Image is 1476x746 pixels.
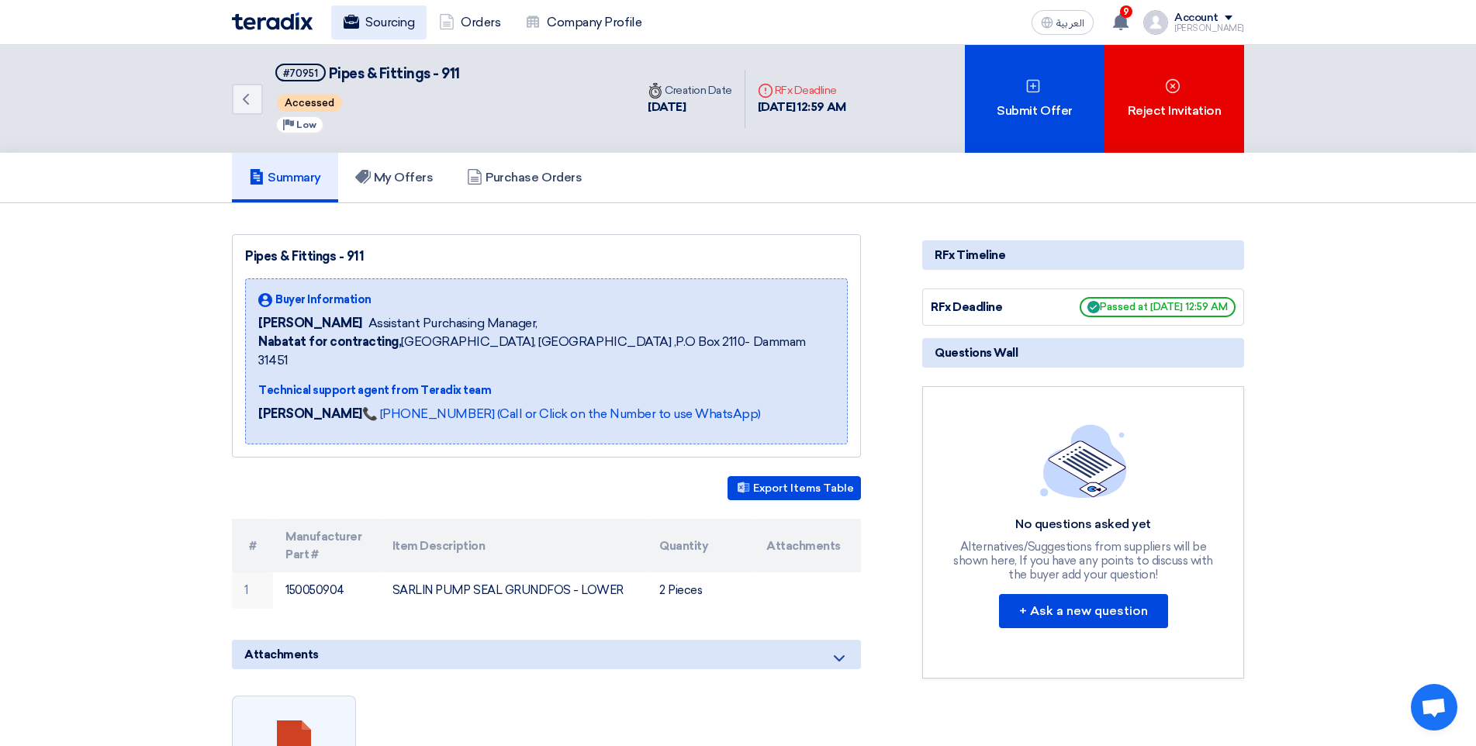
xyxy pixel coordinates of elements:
a: My Offers [338,153,451,202]
h5: Purchase Orders [467,170,582,185]
span: Low [296,119,316,130]
div: Alternatives/Suggestions from suppliers will be shown here, If you have any points to discuss wit... [952,540,1215,582]
img: Teradix logo [232,12,313,30]
div: Pipes & Fittings - 911 [245,247,848,266]
h5: Summary [249,170,321,185]
td: 2 Pieces [647,572,754,609]
button: العربية [1032,10,1094,35]
div: [DATE] 12:59 AM [758,98,846,116]
div: RFx Timeline [922,240,1244,270]
button: Export Items Table [728,476,861,500]
th: Manufacturer Part # [273,519,380,572]
button: + Ask a new question [999,594,1168,628]
div: Account [1174,12,1218,25]
span: العربية [1056,18,1084,29]
span: Questions Wall [935,344,1018,361]
span: Pipes & Fittings - 911 [329,65,460,82]
th: Attachments [754,519,861,572]
span: Attachments [244,646,319,663]
span: Buyer Information [275,292,372,308]
a: Orders [427,5,513,40]
strong: [PERSON_NAME] [258,406,362,421]
a: Sourcing [331,5,427,40]
th: Quantity [647,519,754,572]
img: profile_test.png [1143,10,1168,35]
td: 1 [232,572,273,609]
a: Summary [232,153,338,202]
b: Nabatat for contracting, [258,334,401,349]
th: Item Description [380,519,648,572]
td: 150050904 [273,572,380,609]
a: Purchase Orders [450,153,599,202]
span: 9 [1120,5,1132,18]
td: SARLIN PUMP SEAL GRUNDFOS - LOWER [380,572,648,609]
div: #70951 [283,68,318,78]
div: Technical support agent from Teradix team [258,382,835,399]
div: Creation Date [648,82,732,98]
div: Open chat [1411,684,1457,730]
h5: Pipes & Fittings - 911 [275,64,460,83]
div: [DATE] [648,98,732,116]
div: RFx Deadline [758,82,846,98]
th: # [232,519,273,572]
a: 📞 [PHONE_NUMBER] (Call or Click on the Number to use WhatsApp) [362,406,761,421]
h5: My Offers [355,170,434,185]
div: Submit Offer [965,45,1104,153]
span: [PERSON_NAME] [258,314,362,333]
img: empty_state_list.svg [1040,424,1127,497]
div: RFx Deadline [931,299,1047,316]
div: [PERSON_NAME] [1174,24,1244,33]
span: Accessed [277,94,342,112]
span: [GEOGRAPHIC_DATA], [GEOGRAPHIC_DATA] ,P.O Box 2110- Dammam 31451 [258,333,835,370]
a: Company Profile [513,5,654,40]
div: Reject Invitation [1104,45,1244,153]
span: Assistant Purchasing Manager, [368,314,538,333]
div: No questions asked yet [952,516,1215,533]
span: Passed at [DATE] 12:59 AM [1080,297,1236,317]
